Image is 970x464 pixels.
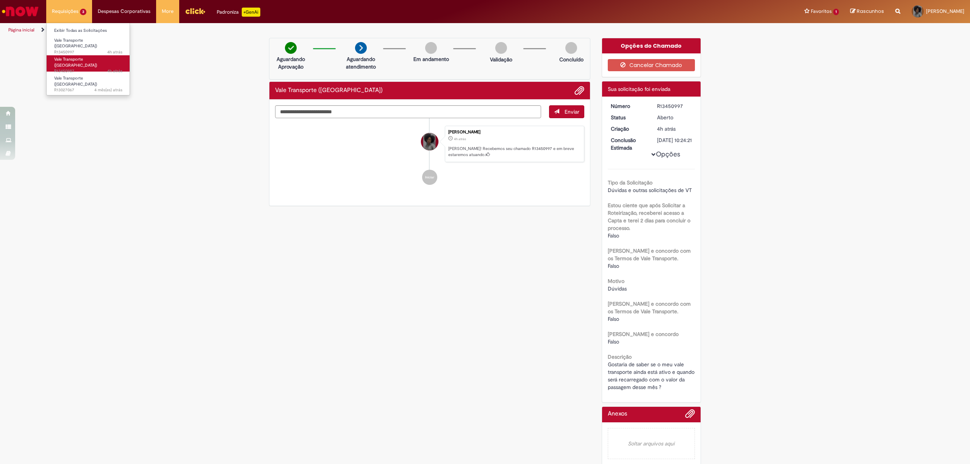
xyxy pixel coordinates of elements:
span: Sua solicitação foi enviada [608,86,670,92]
img: img-circle-grey.png [495,42,507,54]
dt: Número [605,102,652,110]
em: Soltar arquivos aqui [608,428,695,459]
a: Página inicial [8,27,34,33]
span: Dúvidas [608,285,627,292]
p: Aguardando atendimento [343,55,379,70]
span: [PERSON_NAME] [926,8,964,14]
span: Falso [608,338,619,345]
span: 3 [80,9,86,15]
p: [PERSON_NAME]! Recebemos seu chamado R13450997 e em breve estaremos atuando. [448,146,580,158]
span: R13027067 [54,87,122,93]
span: Favoritos [811,8,832,15]
b: Estou ciente que após Solicitar a Roteirização, receberei acesso a Capta e terei 2 dias para conc... [608,202,690,231]
span: Rascunhos [857,8,884,15]
b: [PERSON_NAME] e concordo com os Termos de Vale Transporte. [608,247,691,262]
time: 12/05/2025 08:53:23 [94,87,122,93]
span: Vale Transporte ([GEOGRAPHIC_DATA]) [54,37,97,49]
p: Concluído [559,56,584,63]
span: Falso [608,316,619,322]
span: R13450997 [54,49,122,55]
textarea: Digite sua mensagem aqui... [275,105,541,119]
time: 27/08/2025 09:24:16 [657,125,676,132]
b: Motivo [608,278,624,284]
p: Em andamento [413,55,449,63]
div: Opções do Chamado [602,38,701,53]
img: ServiceNow [1,4,40,19]
ul: Histórico de tíquete [275,118,584,192]
time: 27/08/2025 09:24:16 [454,137,466,141]
p: Aguardando Aprovação [272,55,309,70]
dt: Status [605,114,652,121]
li: Anny Caroline Marciano Paulo Santos [275,126,584,162]
span: 4h atrás [454,137,466,141]
img: img-circle-grey.png [425,42,437,54]
dt: Conclusão Estimada [605,136,652,152]
button: Cancelar Chamado [608,59,695,71]
div: R13450997 [657,102,692,110]
span: 4h atrás [657,125,676,132]
span: Falso [608,232,619,239]
span: Enviar [565,108,579,115]
span: 4h atrás [107,68,122,74]
span: 1 [833,9,839,15]
span: Gostaria de saber se o meu vale transporte ainda está ativo e quando será recarregado com o valor... [608,361,696,391]
div: 27/08/2025 09:24:16 [657,125,692,133]
div: [PERSON_NAME] [448,130,580,134]
b: [PERSON_NAME] e concordo [608,331,679,337]
time: 27/08/2025 09:22:51 [107,68,122,74]
button: Adicionar anexos [574,86,584,95]
img: img-circle-grey.png [565,42,577,54]
ul: Trilhas de página [6,23,641,37]
a: Aberto R13027067 : Vale Transporte (VT) [47,74,130,91]
button: Adicionar anexos [685,409,695,422]
p: Validação [490,56,512,63]
span: Requisições [52,8,78,15]
span: Falso [608,262,619,269]
span: Despesas Corporativas [98,8,150,15]
img: click_logo_yellow_360x200.png [185,5,205,17]
span: Vale Transporte ([GEOGRAPHIC_DATA]) [54,56,97,68]
img: arrow-next.png [355,42,367,54]
a: Exibir Todas as Solicitações [47,27,130,35]
h2: Anexos [608,411,627,417]
dt: Criação [605,125,652,133]
span: 4h atrás [107,49,122,55]
a: Aberto R13450997 : Vale Transporte (VT) [47,36,130,53]
h2: Vale Transporte (VT) Histórico de tíquete [275,87,383,94]
span: 4 mês(es) atrás [94,87,122,93]
button: Enviar [549,105,584,118]
div: Padroniza [217,8,260,17]
b: Tipo da Solicitação [608,179,652,186]
b: [PERSON_NAME] e concordo com os Termos de Vale Transporte. [608,300,691,315]
img: check-circle-green.png [285,42,297,54]
span: R13450987 [54,68,122,74]
time: 27/08/2025 09:24:17 [107,49,122,55]
p: +GenAi [242,8,260,17]
div: [DATE] 10:24:21 [657,136,692,144]
span: Vale Transporte ([GEOGRAPHIC_DATA]) [54,75,97,87]
span: More [162,8,174,15]
ul: Requisições [46,23,130,95]
span: Dúvidas e outras solicitações de VT [608,187,692,194]
a: Rascunhos [850,8,884,15]
b: Descrição [608,353,632,360]
div: Anny Caroline Marciano Paulo Santos [421,133,438,150]
div: Aberto [657,114,692,121]
a: Aberto R13450987 : Vale Transporte (VT) [47,55,130,72]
